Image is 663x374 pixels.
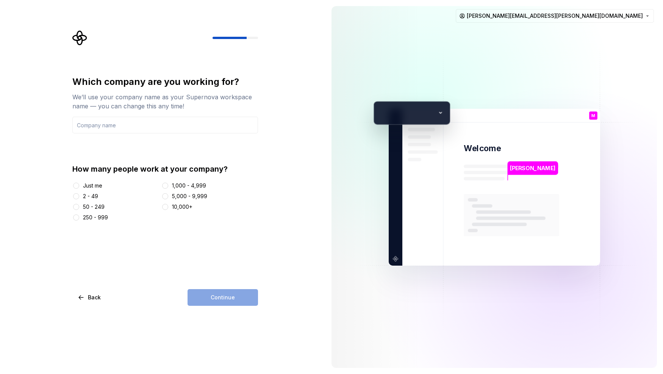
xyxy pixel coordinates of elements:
[72,76,258,88] div: Which company are you working for?
[172,182,206,189] div: 1,000 - 4,999
[591,113,595,117] p: M
[172,203,192,211] div: 10,000+
[467,12,643,20] span: [PERSON_NAME][EMAIL_ADDRESS][PERSON_NAME][DOMAIN_NAME]
[72,289,107,306] button: Back
[72,117,258,133] input: Company name
[83,192,98,200] div: 2 - 49
[72,92,258,111] div: We’ll use your company name as your Supernova workspace name — you can change this any time!
[72,164,258,174] div: How many people work at your company?
[464,143,501,154] p: Welcome
[456,9,654,23] button: [PERSON_NAME][EMAIL_ADDRESS][PERSON_NAME][DOMAIN_NAME]
[83,214,108,221] div: 250 - 999
[510,164,555,172] p: [PERSON_NAME]
[72,30,88,45] svg: Supernova Logo
[83,182,102,189] div: Just me
[172,192,207,200] div: 5,000 - 9,999
[88,294,101,301] span: Back
[83,203,105,211] div: 50 - 249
